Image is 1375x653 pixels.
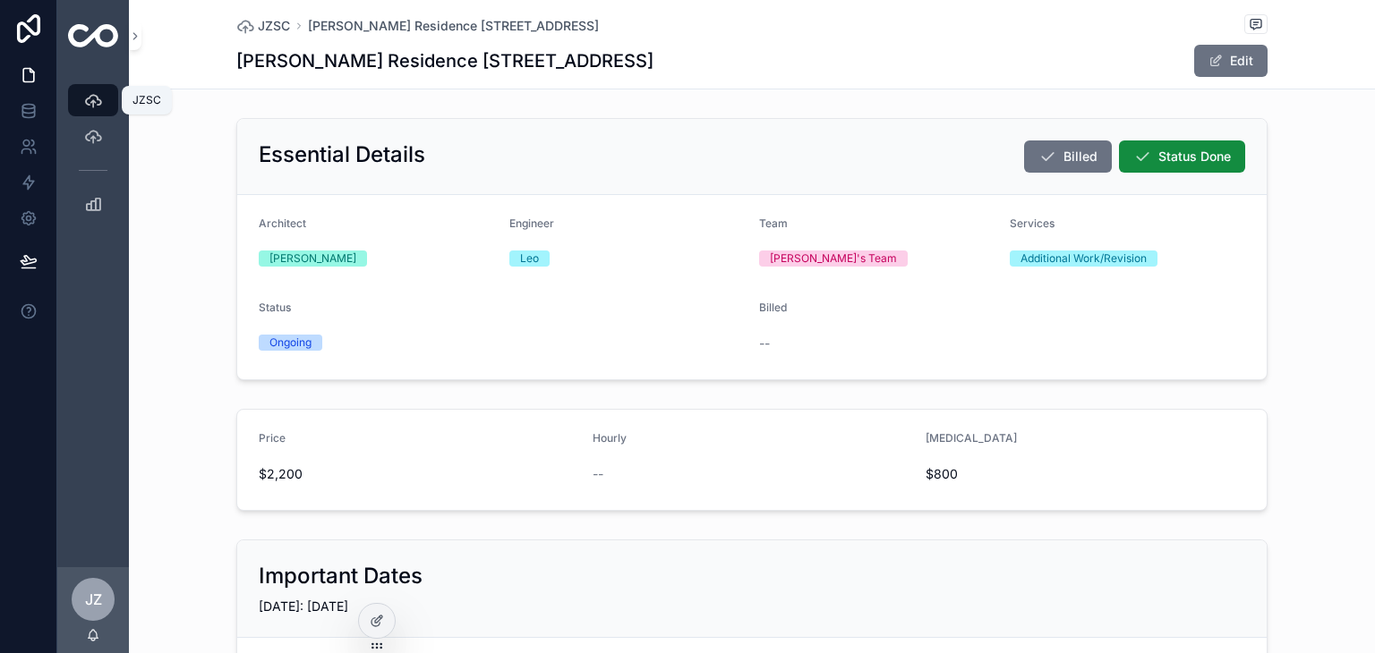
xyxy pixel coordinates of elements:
div: scrollable content [57,72,129,243]
h2: Important Dates [259,562,423,590]
button: Billed [1024,140,1112,173]
div: [PERSON_NAME]'s Team [770,250,897,267]
span: Engineer [509,216,554,230]
span: $800 [926,465,1162,483]
span: Status Done [1158,148,1231,165]
span: -- [593,465,603,483]
span: Services [1010,216,1055,230]
div: Leo [520,250,539,267]
img: App logo [68,24,118,47]
span: $2,200 [259,465,578,483]
span: [MEDICAL_DATA] [926,431,1017,445]
a: JZSC [236,17,290,35]
span: Architect [259,216,306,230]
div: Additional Work/Revision [1021,250,1147,267]
button: Status Done [1119,140,1245,173]
div: Ongoing [269,335,312,351]
a: [PERSON_NAME] Residence [STREET_ADDRESS] [308,17,599,35]
span: JZSC [258,17,290,35]
span: Price [259,431,286,445]
h2: Essential Details [259,140,425,169]
div: [PERSON_NAME] [269,250,356,267]
span: Hourly [593,431,627,445]
span: -- [759,335,770,352]
span: Billed [759,301,787,314]
span: JZ [85,589,102,610]
button: Edit [1194,45,1268,77]
span: Billed [1063,148,1097,165]
div: JZSC [132,93,161,107]
span: Team [759,216,788,230]
span: [DATE]: [DATE] [259,598,348,614]
span: Status [259,301,291,314]
h1: [PERSON_NAME] Residence [STREET_ADDRESS] [236,48,653,73]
